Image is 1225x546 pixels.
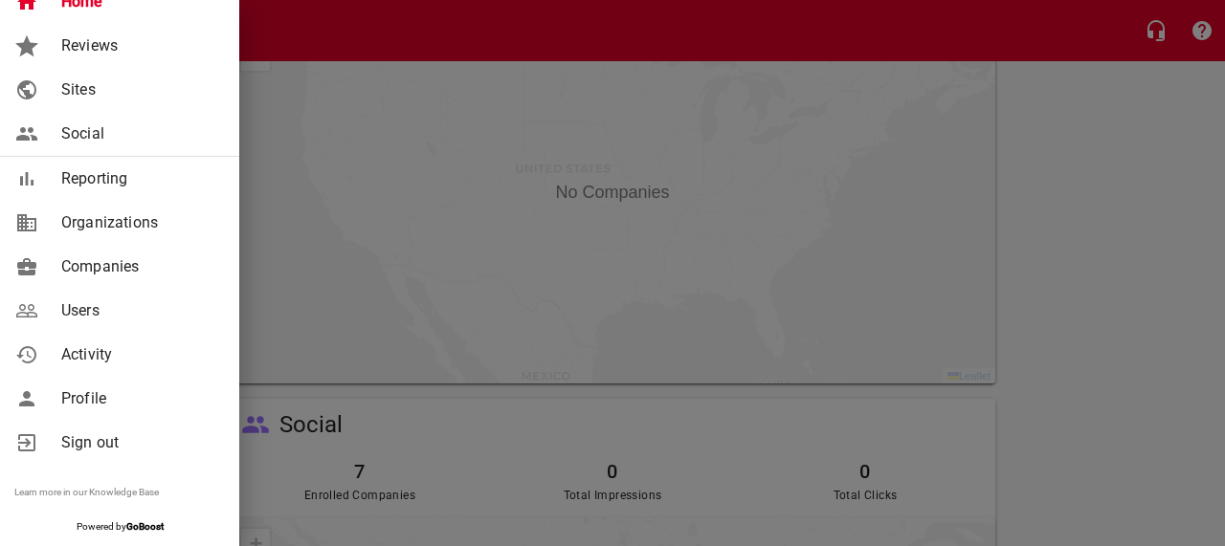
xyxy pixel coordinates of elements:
[126,521,164,532] strong: GoBoost
[61,167,216,190] span: Reporting
[61,343,216,366] span: Activity
[61,387,216,410] span: Profile
[61,34,216,57] span: Reviews
[61,122,216,145] span: Social
[61,431,216,454] span: Sign out
[14,487,159,497] a: Learn more in our Knowledge Base
[77,521,164,532] span: Powered by
[61,255,216,278] span: Companies
[61,78,216,101] span: Sites
[61,299,216,322] span: Users
[61,211,216,234] span: Organizations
